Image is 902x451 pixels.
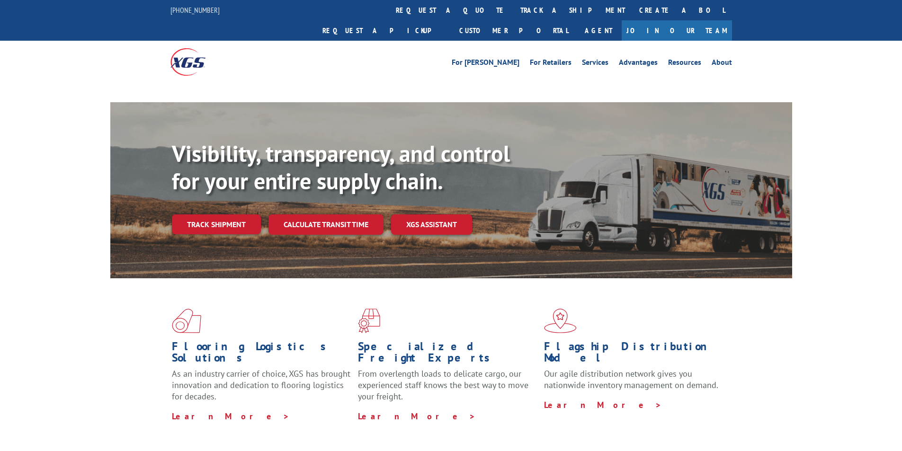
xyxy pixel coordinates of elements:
span: Our agile distribution network gives you nationwide inventory management on demand. [544,368,718,390]
a: Learn More > [544,399,662,410]
span: As an industry carrier of choice, XGS has brought innovation and dedication to flooring logistics... [172,368,350,402]
a: Join Our Team [622,20,732,41]
a: Resources [668,59,701,69]
a: XGS ASSISTANT [391,214,472,235]
a: Services [582,59,608,69]
a: Learn More > [172,411,290,422]
a: Agent [575,20,622,41]
h1: Flagship Distribution Model [544,341,723,368]
a: Track shipment [172,214,261,234]
a: Learn More > [358,411,476,422]
img: xgs-icon-focused-on-flooring-red [358,309,380,333]
a: For Retailers [530,59,572,69]
h1: Specialized Freight Experts [358,341,537,368]
a: Customer Portal [452,20,575,41]
h1: Flooring Logistics Solutions [172,341,351,368]
img: xgs-icon-total-supply-chain-intelligence-red [172,309,201,333]
a: Calculate transit time [268,214,384,235]
a: Request a pickup [315,20,452,41]
a: Advantages [619,59,658,69]
b: Visibility, transparency, and control for your entire supply chain. [172,139,510,195]
p: From overlength loads to delicate cargo, our experienced staff knows the best way to move your fr... [358,368,537,410]
a: [PHONE_NUMBER] [170,5,220,15]
a: For [PERSON_NAME] [452,59,519,69]
img: xgs-icon-flagship-distribution-model-red [544,309,577,333]
a: About [712,59,732,69]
